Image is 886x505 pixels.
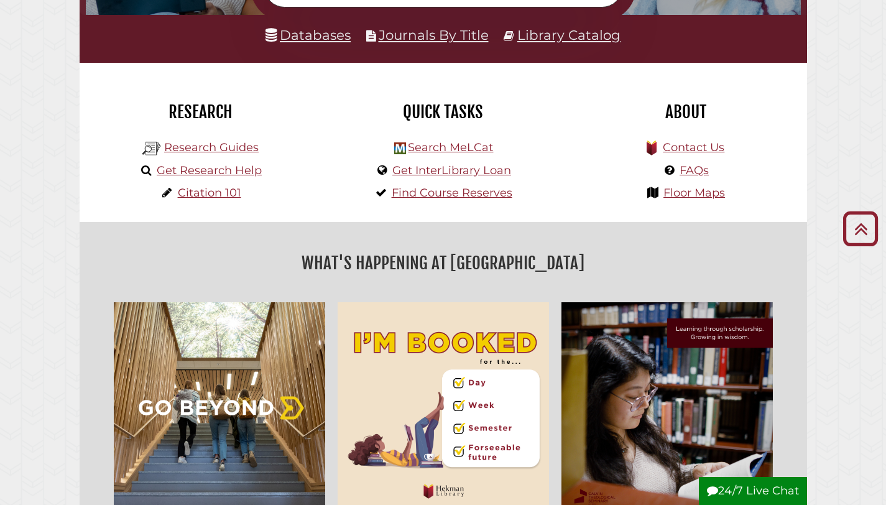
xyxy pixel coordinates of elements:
[265,27,351,43] a: Databases
[178,186,241,200] a: Citation 101
[394,142,406,154] img: Hekman Library Logo
[838,218,883,239] a: Back to Top
[517,27,621,43] a: Library Catalog
[164,141,259,154] a: Research Guides
[680,164,709,177] a: FAQs
[89,249,798,277] h2: What's Happening at [GEOGRAPHIC_DATA]
[392,186,512,200] a: Find Course Reserves
[408,141,493,154] a: Search MeLCat
[663,141,724,154] a: Contact Us
[379,27,489,43] a: Journals By Title
[157,164,262,177] a: Get Research Help
[89,101,313,123] h2: Research
[663,186,725,200] a: Floor Maps
[331,101,555,123] h2: Quick Tasks
[392,164,511,177] a: Get InterLibrary Loan
[142,139,161,158] img: Hekman Library Logo
[574,101,798,123] h2: About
